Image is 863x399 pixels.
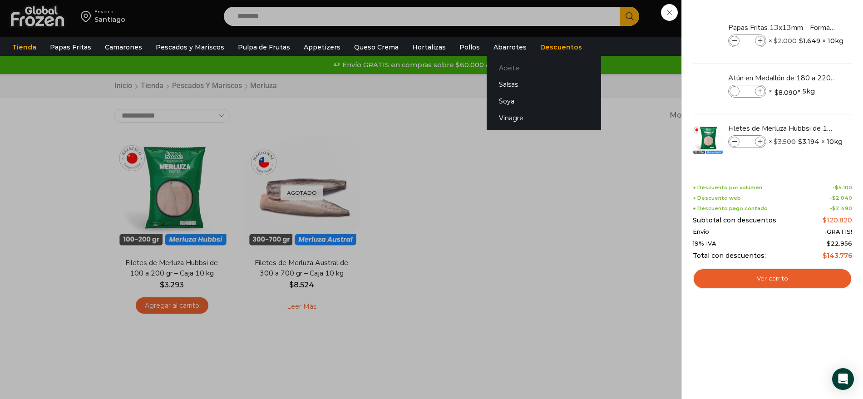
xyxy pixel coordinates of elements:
span: $ [774,37,778,45]
span: $ [823,216,827,224]
a: Pescados y Mariscos [151,39,229,56]
bdi: 1.649 [799,36,820,45]
span: + Descuento pago contado [693,206,768,212]
span: 22.956 [827,240,852,247]
a: Abarrotes [489,39,531,56]
a: Tienda [8,39,41,56]
bdi: 2.000 [774,37,797,45]
span: × × 10kg [769,34,843,47]
span: ¡GRATIS! [825,228,852,236]
span: $ [823,251,827,260]
span: $ [827,240,831,247]
a: Atún en Medallón de 180 a 220 g- Caja 5 kg [728,73,836,83]
a: Salsas [487,76,601,93]
bdi: 143.776 [823,251,852,260]
a: Camarones [100,39,147,56]
span: - [833,185,852,191]
span: $ [798,137,802,146]
bdi: 2.490 [832,205,852,212]
bdi: 5.100 [835,184,852,191]
bdi: 8.090 [774,88,797,97]
a: Appetizers [299,39,345,56]
bdi: 3.500 [774,138,796,146]
a: Aceite [487,59,601,76]
bdi: 120.820 [823,216,852,224]
span: $ [799,36,803,45]
span: Total con descuentos: [693,252,766,260]
input: Product quantity [740,137,754,147]
span: Envío [693,228,709,236]
a: Hortalizas [408,39,450,56]
span: + Descuento por volumen [693,185,762,191]
span: $ [774,88,779,97]
span: 19% IVA [693,240,716,247]
input: Product quantity [740,86,754,96]
span: × × 10kg [769,135,843,148]
a: Queso Crema [350,39,403,56]
a: Descuentos [536,39,587,56]
bdi: 3.194 [798,137,819,146]
span: + Descuento web [693,195,741,201]
a: Papas Fritas 13x13mm - Formato 2,5 kg - Caja 10 kg [728,23,836,33]
span: $ [835,184,838,191]
span: - [830,206,852,212]
span: Subtotal con descuentos [693,217,776,224]
a: Ver carrito [693,268,852,289]
a: Pulpa de Frutas [233,39,295,56]
a: Pollos [455,39,484,56]
a: Vinagre [487,109,601,126]
span: $ [832,195,836,201]
a: Soya [487,93,601,110]
span: - [830,195,852,201]
span: $ [774,138,778,146]
bdi: 2.040 [832,195,852,201]
span: $ [832,205,836,212]
a: Filetes de Merluza Hubbsi de 100 a 200 gr – Caja 10 kg [728,123,836,133]
input: Product quantity [740,36,754,46]
a: Papas Fritas [45,39,96,56]
div: Open Intercom Messenger [832,368,854,390]
span: × × 5kg [769,85,815,98]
